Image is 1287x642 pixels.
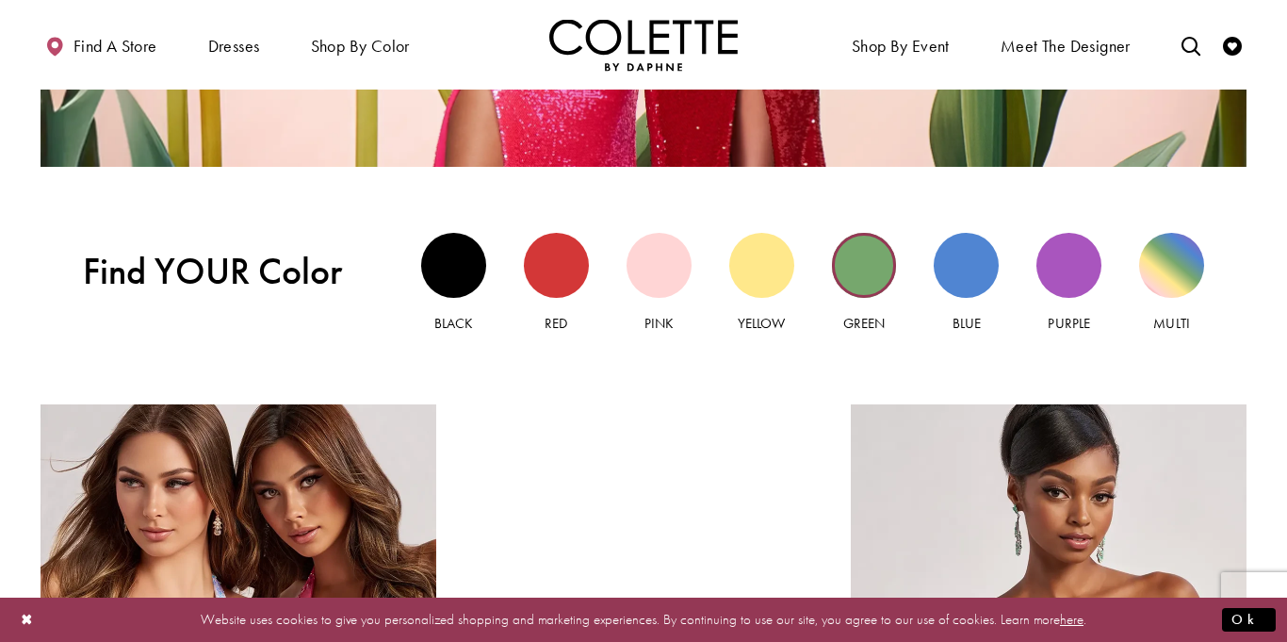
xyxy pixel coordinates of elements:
[136,607,1151,633] p: Website uses cookies to give you personalized shopping and marketing experiences. By continuing t...
[934,233,999,334] a: Blue view Blue
[306,19,415,71] span: Shop by color
[11,603,43,636] button: Close Dialog
[953,314,981,333] span: Blue
[832,233,897,298] div: Green view
[524,233,589,298] div: Red view
[843,314,885,333] span: Green
[421,233,486,334] a: Black view Black
[549,19,738,71] img: Colette by Daphne
[1153,314,1189,333] span: Multi
[729,233,794,298] div: Yellow view
[208,37,260,56] span: Dresses
[627,233,692,334] a: Pink view Pink
[852,37,950,56] span: Shop By Event
[1139,233,1204,298] div: Multi view
[421,233,486,298] div: Black view
[41,19,161,71] a: Find a store
[847,19,954,71] span: Shop By Event
[996,19,1135,71] a: Meet the designer
[934,233,999,298] div: Blue view
[204,19,265,71] span: Dresses
[524,233,589,334] a: Red view Red
[1139,233,1204,334] a: Multi view Multi
[1036,233,1101,298] div: Purple view
[545,314,567,333] span: Red
[83,250,379,293] span: Find YOUR Color
[729,233,794,334] a: Yellow view Yellow
[644,314,674,333] span: Pink
[832,233,897,334] a: Green view Green
[738,314,785,333] span: Yellow
[627,233,692,298] div: Pink view
[1222,608,1276,632] button: Submit Dialog
[1001,37,1131,56] span: Meet the designer
[1060,610,1083,629] a: here
[1177,19,1205,71] a: Toggle search
[1036,233,1101,334] a: Purple view Purple
[73,37,157,56] span: Find a store
[434,314,473,333] span: Black
[1048,314,1089,333] span: Purple
[311,37,410,56] span: Shop by color
[1218,19,1246,71] a: Check Wishlist
[549,19,738,71] a: Visit Home Page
